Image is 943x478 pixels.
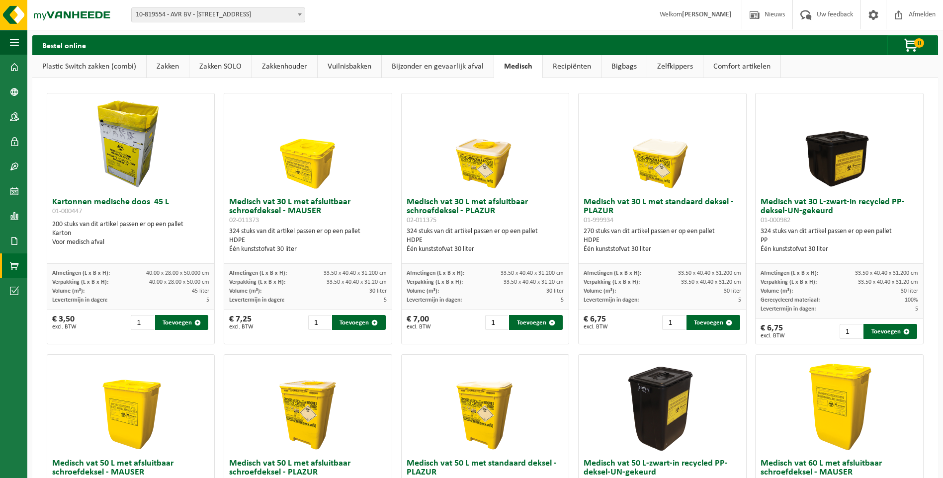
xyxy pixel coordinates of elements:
[761,217,790,224] span: 01-000982
[229,324,254,330] span: excl. BTW
[761,288,793,294] span: Volume (m³):
[790,93,889,193] img: 01-000982
[686,315,740,330] button: Toevoegen
[858,279,918,285] span: 33.50 x 40.40 x 31.20 cm
[407,324,431,330] span: excl. BTW
[678,270,741,276] span: 33.50 x 40.40 x 31.200 cm
[863,324,917,339] button: Toevoegen
[369,288,387,294] span: 30 liter
[435,93,535,193] img: 02-011375
[407,297,462,303] span: Levertermijn in dagen:
[738,297,741,303] span: 5
[308,315,332,330] input: 1
[52,198,210,218] h3: Kartonnen medische doos 45 L
[761,333,785,339] span: excl. BTW
[382,55,494,78] a: Bijzonder en gevaarlijk afval
[546,288,564,294] span: 30 liter
[682,11,732,18] strong: [PERSON_NAME]
[612,355,712,454] img: 01-000979
[407,217,436,224] span: 02-011375
[258,355,358,454] img: 02-011377
[327,279,387,285] span: 33.50 x 40.40 x 31.20 cm
[131,7,305,22] span: 10-819554 - AVR BV - 8800 ROESELARE, MEENSESTEENWEG 545
[229,315,254,330] div: € 7,25
[501,270,564,276] span: 33.50 x 40.40 x 31.200 cm
[206,297,209,303] span: 5
[131,315,154,330] input: 1
[494,55,542,78] a: Medisch
[435,355,535,454] img: 01-999935
[147,55,189,78] a: Zakken
[681,279,741,285] span: 33.50 x 40.40 x 31.20 cm
[485,315,509,330] input: 1
[761,324,785,339] div: € 6,75
[229,297,284,303] span: Levertermijn in dagen:
[81,93,180,193] img: 01-000447
[229,227,387,254] div: 324 stuks van dit artikel passen er op een pallet
[761,279,817,285] span: Verpakking (L x B x H):
[52,220,210,247] div: 200 stuks van dit artikel passen er op een pallet
[761,270,818,276] span: Afmetingen (L x B x H):
[407,245,564,254] div: Één kunststofvat 30 liter
[761,306,816,312] span: Levertermijn in dagen:
[52,279,108,285] span: Verpakking (L x B x H):
[189,55,252,78] a: Zakken SOLO
[887,35,937,55] button: 0
[407,236,564,245] div: HDPE
[561,297,564,303] span: 5
[612,93,712,193] img: 01-999934
[855,270,918,276] span: 33.50 x 40.40 x 31.200 cm
[407,198,564,225] h3: Medisch vat 30 L met afsluitbaar schroefdeksel - PLAZUR
[761,227,918,254] div: 324 stuks van dit artikel passen er op een pallet
[584,324,608,330] span: excl. BTW
[229,270,287,276] span: Afmetingen (L x B x H):
[52,238,210,247] div: Voor medisch afval
[229,236,387,245] div: HDPE
[52,288,85,294] span: Volume (m³):
[229,198,387,225] h3: Medisch vat 30 L met afsluitbaar schroefdeksel - MAUSER
[584,227,741,254] div: 270 stuks van dit artikel passen er op een pallet
[584,279,640,285] span: Verpakking (L x B x H):
[52,229,210,238] div: Karton
[229,217,259,224] span: 02-011373
[155,315,209,330] button: Toevoegen
[384,297,387,303] span: 5
[32,35,96,55] h2: Bestel online
[584,245,741,254] div: Één kunststofvat 30 liter
[662,315,686,330] input: 1
[584,236,741,245] div: HDPE
[229,288,261,294] span: Volume (m³):
[407,288,439,294] span: Volume (m³):
[905,297,918,303] span: 100%
[407,279,463,285] span: Verpakking (L x B x H):
[318,55,381,78] a: Vuilnisbakken
[840,324,863,339] input: 1
[258,93,358,193] img: 02-011373
[584,217,613,224] span: 01-999934
[914,38,924,48] span: 0
[915,306,918,312] span: 5
[584,315,608,330] div: € 6,75
[761,245,918,254] div: Één kunststofvat 30 liter
[509,315,563,330] button: Toevoegen
[52,297,107,303] span: Levertermijn in dagen:
[229,245,387,254] div: Één kunststofvat 30 liter
[761,198,918,225] h3: Medisch vat 30 L-zwart-in recycled PP-deksel-UN-gekeurd
[252,55,317,78] a: Zakkenhouder
[324,270,387,276] span: 33.50 x 40.40 x 31.200 cm
[146,270,209,276] span: 40.00 x 28.00 x 50.000 cm
[52,324,77,330] span: excl. BTW
[761,236,918,245] div: PP
[149,279,209,285] span: 40.00 x 28.00 x 50.00 cm
[543,55,601,78] a: Recipiënten
[901,288,918,294] span: 30 liter
[81,355,180,454] img: 02-011378
[761,297,820,303] span: Gerecycleerd materiaal:
[52,315,77,330] div: € 3,50
[132,8,305,22] span: 10-819554 - AVR BV - 8800 ROESELARE, MEENSESTEENWEG 545
[52,208,82,215] span: 01-000447
[601,55,647,78] a: Bigbags
[407,315,431,330] div: € 7,00
[407,270,464,276] span: Afmetingen (L x B x H):
[703,55,780,78] a: Comfort artikelen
